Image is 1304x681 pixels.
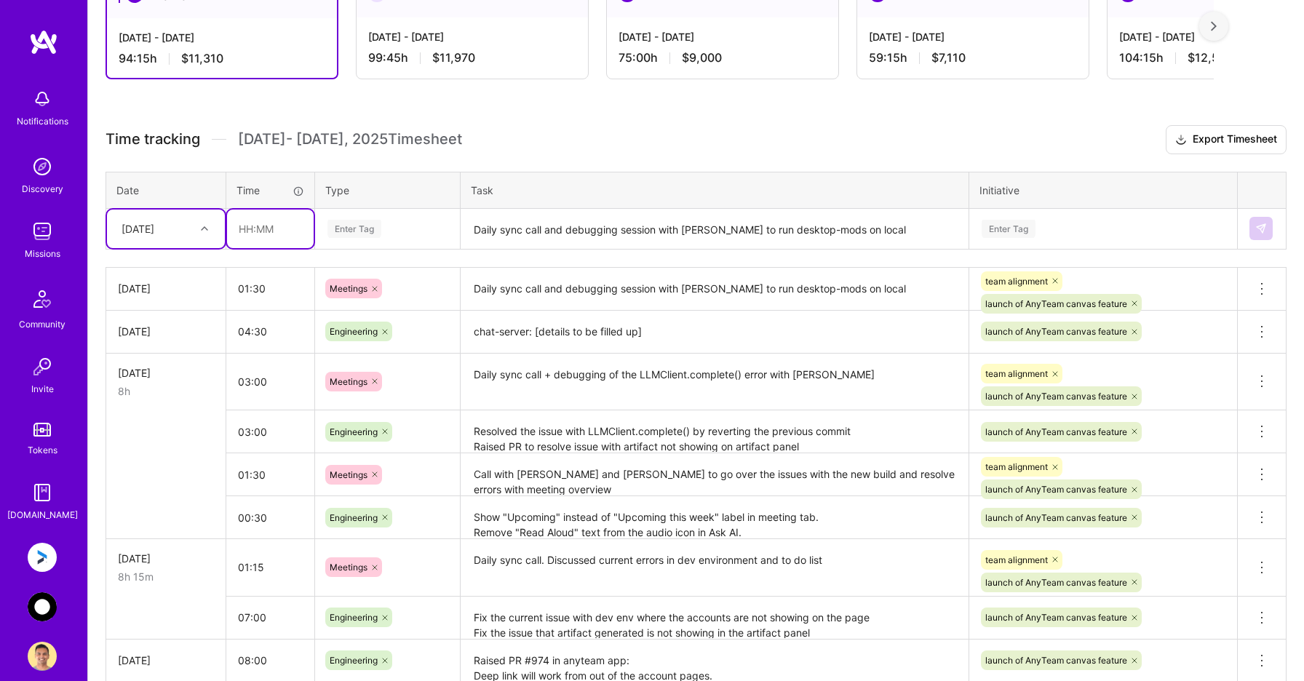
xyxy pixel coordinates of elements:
i: icon Download [1175,132,1187,148]
div: [DATE] [118,365,214,381]
a: User Avatar [24,642,60,671]
div: Time [236,183,304,198]
textarea: Fix the current issue with dev env where the accounts are not showing on the page Fix the issue t... [462,598,967,638]
div: 59:15 h [869,50,1077,65]
div: Discovery [22,181,63,196]
div: 99:45 h [368,50,576,65]
div: Enter Tag [982,218,1035,240]
input: HH:MM [227,210,314,248]
span: $7,110 [931,50,966,65]
span: launch of AnyTeam canvas feature [985,298,1127,309]
div: 75:00 h [619,50,827,65]
span: Engineering [330,655,378,666]
input: HH:MM [226,548,314,586]
img: logo [29,29,58,55]
input: HH:MM [226,641,314,680]
div: [DATE] - [DATE] [619,29,827,44]
span: Engineering [330,612,378,623]
div: 8h 15m [118,569,214,584]
i: icon Chevron [201,225,208,232]
span: launch of AnyTeam canvas feature [985,391,1127,402]
div: [DATE] - [DATE] [368,29,576,44]
div: Initiative [979,183,1227,198]
div: Missions [25,246,60,261]
div: Notifications [17,113,68,129]
textarea: chat-server: [details to be filled up] anyteam-app: Generated PR to show the download button for ... [462,312,967,352]
textarea: Resolved the issue with LLMClient.complete() by reverting the previous commit Raised PR to resolv... [462,412,967,452]
span: $9,000 [682,50,722,65]
span: Meetings [330,376,367,387]
div: [DATE] [118,324,214,339]
a: Anguleris: BIMsmart AI MVP [24,543,60,572]
span: launch of AnyTeam canvas feature [985,655,1127,666]
input: HH:MM [226,269,314,308]
div: Community [19,316,65,332]
div: 94:15 h [119,51,325,66]
button: Export Timesheet [1166,125,1287,154]
div: [DOMAIN_NAME] [7,507,78,522]
span: launch of AnyTeam canvas feature [985,484,1127,495]
span: Meetings [330,283,367,294]
img: Community [25,282,60,316]
img: tokens [33,423,51,437]
a: AnyTeam: Team for AI-Powered Sales Platform [24,592,60,621]
img: teamwork [28,217,57,246]
input: HH:MM [226,413,314,451]
span: launch of AnyTeam canvas feature [985,577,1127,588]
textarea: Call with [PERSON_NAME] and [PERSON_NAME] to go over the issues with the new build and resolve er... [462,455,967,495]
textarea: Show "Upcoming" instead of "Upcoming this week" label in meeting tab. Remove "Read Aloud" text fr... [462,498,967,538]
span: team alignment [985,554,1048,565]
span: launch of AnyTeam canvas feature [985,326,1127,337]
span: Engineering [330,426,378,437]
div: [DATE] [122,221,154,236]
input: HH:MM [226,455,314,494]
div: 8h [118,383,214,399]
img: User Avatar [28,642,57,671]
span: Engineering [330,512,378,523]
img: AnyTeam: Team for AI-Powered Sales Platform [28,592,57,621]
div: [DATE] [118,653,214,668]
div: Enter Tag [327,218,381,240]
div: [DATE] - [DATE] [119,30,325,45]
textarea: Daily sync call. Discussed current errors in dev environment and to do list [462,541,967,595]
span: team alignment [985,368,1048,379]
span: team alignment [985,461,1048,472]
span: launch of AnyTeam canvas feature [985,612,1127,623]
img: Invite [28,352,57,381]
span: Meetings [330,562,367,573]
span: Engineering [330,326,378,337]
input: HH:MM [226,598,314,637]
span: $11,310 [181,51,223,66]
img: Submit [1255,223,1267,234]
img: discovery [28,152,57,181]
img: right [1211,21,1217,31]
div: Invite [31,381,54,397]
th: Task [461,172,969,208]
span: launch of AnyTeam canvas feature [985,426,1127,437]
img: Anguleris: BIMsmart AI MVP [28,543,57,572]
div: [DATE] [118,551,214,566]
span: Meetings [330,469,367,480]
div: [DATE] [118,281,214,296]
img: guide book [28,478,57,507]
div: Tokens [28,442,57,458]
span: $11,970 [432,50,475,65]
span: $12,510 [1188,50,1232,65]
input: HH:MM [226,498,314,537]
div: [DATE] - [DATE] [869,29,1077,44]
textarea: Daily sync call and debugging session with [PERSON_NAME] to run desktop-mods on local [462,269,967,309]
textarea: Raised PR #974 in anyteam app: Deep link will work from out of the account pages. Added commits t... [462,641,967,681]
th: Date [106,172,226,208]
span: launch of AnyTeam canvas feature [985,512,1127,523]
span: [DATE] - [DATE] , 2025 Timesheet [238,130,462,148]
span: team alignment [985,276,1048,287]
span: Time tracking [106,130,200,148]
th: Type [315,172,461,208]
input: HH:MM [226,312,314,351]
img: bell [28,84,57,113]
textarea: Daily sync call + debugging of the LLMClient.complete() error with [PERSON_NAME] [462,355,967,410]
input: HH:MM [226,362,314,401]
